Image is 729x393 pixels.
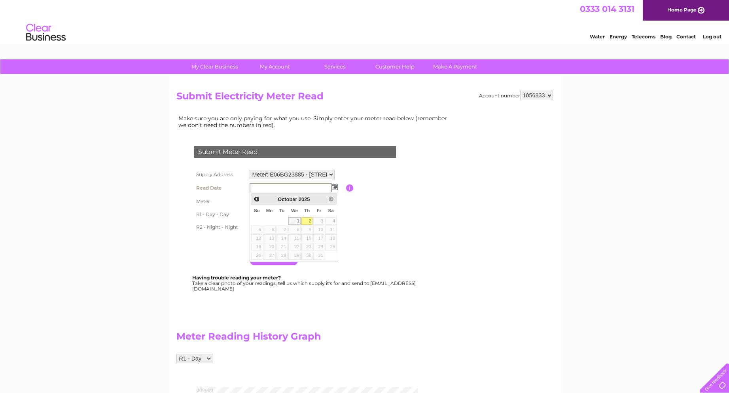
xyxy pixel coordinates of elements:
[254,196,260,202] span: Prev
[192,195,248,208] th: Meter
[291,208,298,213] span: Wednesday
[660,34,672,40] a: Blog
[176,331,453,346] h2: Meter Reading History Graph
[362,59,428,74] a: Customer Help
[304,208,310,213] span: Thursday
[178,4,552,38] div: Clear Business is a trading name of Verastar Limited (registered in [GEOGRAPHIC_DATA] No. 3667643...
[192,168,248,181] th: Supply Address
[299,196,310,202] span: 2025
[266,208,273,213] span: Monday
[302,59,367,74] a: Services
[278,196,297,202] span: October
[194,146,396,158] div: Submit Meter Read
[317,208,322,213] span: Friday
[176,91,553,106] h2: Submit Electricity Meter Read
[332,184,338,190] img: ...
[192,208,248,221] th: R1 - Day - Day
[176,113,453,130] td: Make sure you are only paying for what you use. Simply enter your meter read below (remember we d...
[288,217,301,225] a: 1
[479,91,553,100] div: Account number
[182,59,247,74] a: My Clear Business
[248,234,346,249] td: Are you sure the read you have entered is correct?
[301,217,312,225] a: 2
[676,34,696,40] a: Contact
[328,208,334,213] span: Saturday
[192,275,417,291] div: Take a clear photo of your readings, tell us which supply it's for and send to [EMAIL_ADDRESS][DO...
[590,34,605,40] a: Water
[632,34,655,40] a: Telecoms
[422,59,488,74] a: Make A Payment
[252,194,261,203] a: Prev
[279,208,284,213] span: Tuesday
[254,208,260,213] span: Sunday
[610,34,627,40] a: Energy
[346,184,354,192] input: Information
[192,221,248,234] th: R2 - Night - Night
[192,181,248,195] th: Read Date
[580,4,634,14] a: 0333 014 3131
[242,59,307,74] a: My Account
[26,21,66,45] img: logo.png
[703,34,721,40] a: Log out
[192,275,281,281] b: Having trouble reading your meter?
